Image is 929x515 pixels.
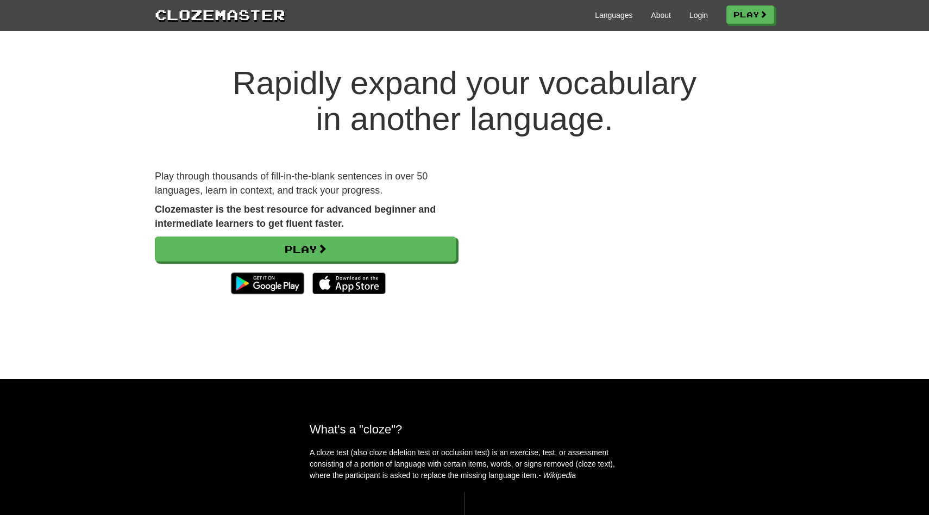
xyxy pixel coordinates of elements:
[225,267,310,300] img: Get it on Google Play
[651,10,671,21] a: About
[538,471,576,480] em: - Wikipedia
[726,5,774,24] a: Play
[155,4,285,24] a: Clozemaster
[155,204,436,229] strong: Clozemaster is the best resource for advanced beginner and intermediate learners to get fluent fa...
[689,10,708,21] a: Login
[595,10,632,21] a: Languages
[312,272,386,294] img: Download_on_the_App_Store_Badge_US-UK_135x40-25178aeef6eb6b83b96f5f2d004eda3bffbb37122de64afbaef7...
[155,237,456,262] a: Play
[310,423,619,436] h2: What's a "cloze"?
[310,447,619,481] p: A cloze test (also cloze deletion test or occlusion test) is an exercise, test, or assessment con...
[155,170,456,197] p: Play through thousands of fill-in-the-blank sentences in over 50 languages, learn in context, and...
